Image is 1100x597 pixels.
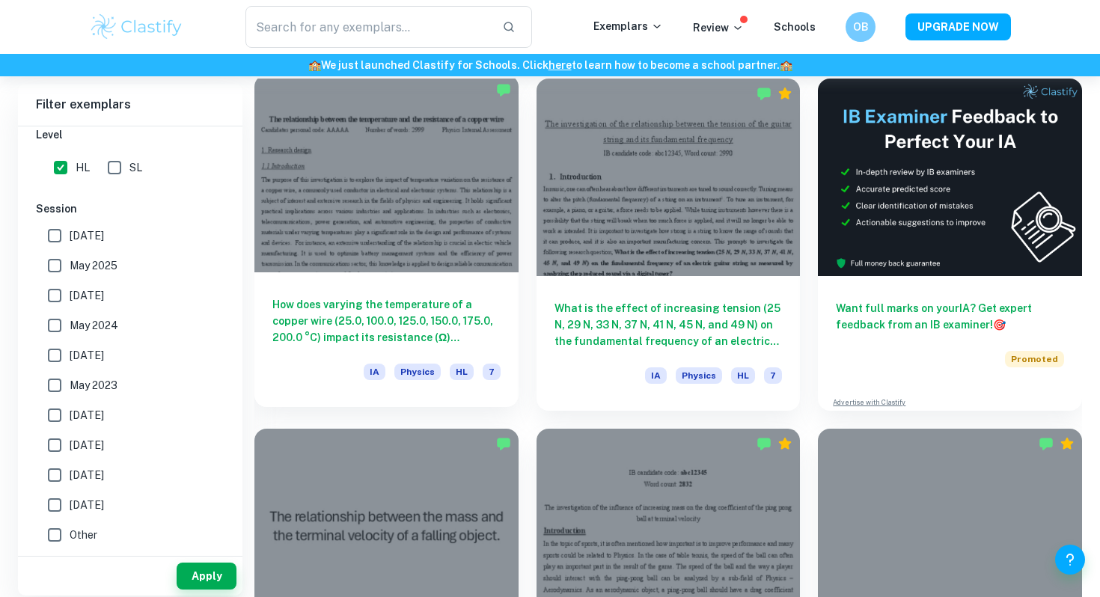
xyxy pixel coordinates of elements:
button: Help and Feedback [1055,545,1085,575]
button: Apply [177,563,236,590]
a: here [549,59,572,71]
h6: Session [36,200,224,217]
img: Marked [1039,436,1054,451]
span: Other [70,527,97,543]
span: [DATE] [70,467,104,483]
div: Premium [1060,436,1075,451]
span: 🏫 [308,59,321,71]
span: [DATE] [70,497,104,513]
span: HL [731,367,755,384]
h6: Level [36,126,224,143]
h6: OB [852,19,870,35]
h6: Filter exemplars [18,84,242,126]
h6: What is the effect of increasing tension (25 N, 29 N, 33 N, 37 N, 41 N, 45 N, and 49 N) on the fu... [554,300,783,349]
span: 🏫 [780,59,792,71]
span: May 2023 [70,377,117,394]
span: Physics [394,364,441,380]
div: Premium [777,436,792,451]
a: Schools [774,21,816,33]
span: HL [450,364,474,380]
span: HL [76,159,90,176]
h6: We just launched Clastify for Schools. Click to learn how to become a school partner. [3,57,1097,73]
a: How does varying the temperature of a copper wire (25.0, 100.0, 125.0, 150.0, 175.0, 200.0 °C) im... [254,79,519,411]
img: Marked [496,436,511,451]
p: Exemplars [593,18,663,34]
button: UPGRADE NOW [905,13,1011,40]
span: [DATE] [70,287,104,304]
span: [DATE] [70,227,104,244]
span: IA [364,364,385,380]
img: Marked [757,436,771,451]
a: Want full marks on yourIA? Get expert feedback from an IB examiner!PromotedAdvertise with Clastify [818,79,1082,411]
span: [DATE] [70,437,104,453]
span: 7 [764,367,782,384]
img: Thumbnail [818,79,1082,276]
img: Marked [757,86,771,101]
div: Premium [777,86,792,101]
input: Search for any exemplars... [245,6,490,48]
a: What is the effect of increasing tension (25 N, 29 N, 33 N, 37 N, 41 N, 45 N, and 49 N) on the fu... [537,79,801,411]
button: OB [846,12,876,42]
span: May 2025 [70,257,117,274]
span: 🎯 [993,319,1006,331]
span: [DATE] [70,347,104,364]
p: Review [693,19,744,36]
a: Advertise with Clastify [833,397,905,408]
h6: Want full marks on your IA ? Get expert feedback from an IB examiner! [836,300,1064,333]
span: [DATE] [70,407,104,423]
h6: How does varying the temperature of a copper wire (25.0, 100.0, 125.0, 150.0, 175.0, 200.0 °C) im... [272,296,501,346]
span: SL [129,159,142,176]
span: 7 [483,364,501,380]
span: Promoted [1005,351,1064,367]
span: May 2024 [70,317,118,334]
img: Clastify logo [89,12,184,42]
span: Physics [676,367,722,384]
span: IA [645,367,667,384]
img: Marked [496,82,511,97]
